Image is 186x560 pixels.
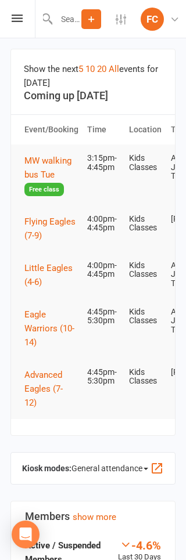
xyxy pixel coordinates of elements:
[24,183,64,196] span: Free class
[124,144,166,181] td: Kids Classes
[24,370,63,408] span: Advanced Eagles (7-12)
[22,464,71,473] strong: Kiosk modes:
[118,539,161,551] div: -4.6%
[24,309,74,348] span: Eagle Warriors (10-14)
[124,298,166,335] td: Kids Classes
[124,359,166,395] td: Kids Classes
[97,64,106,74] a: 20
[82,115,124,144] th: Time
[141,8,164,31] div: FC
[109,64,119,74] a: All
[24,263,73,287] span: Little Eagles (4-6)
[24,368,77,410] button: Advanced Eagles (7-12)
[24,215,77,243] button: Flying Eagles (7-9)
[82,205,124,242] td: 4:00pm-4:45pm
[73,512,116,522] a: show more
[52,11,81,27] input: Search...
[71,459,148,478] span: General attendance
[24,62,162,102] h3: Coming up [DATE]
[24,62,162,90] div: Show the next events for [DATE]
[24,308,77,349] button: Eagle Warriors (10-14)
[24,154,77,196] button: MW walking bus TueFree class
[19,115,82,144] th: Event/Booking
[24,216,76,241] span: Flying Eagles (7-9)
[82,144,124,181] td: 3:15pm-4:45pm
[24,156,71,180] span: MW walking bus Tue
[82,298,124,335] td: 4:45pm-5:30pm
[78,64,83,74] a: 5
[24,261,77,289] button: Little Eagles (4-6)
[82,252,124,288] td: 4:00pm-4:45pm
[82,359,124,395] td: 4:45pm-5:30pm
[124,252,166,288] td: Kids Classes
[124,205,166,242] td: Kids Classes
[25,511,161,522] h3: Members
[124,115,166,144] th: Location
[85,64,95,74] a: 10
[12,521,40,548] div: Open Intercom Messenger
